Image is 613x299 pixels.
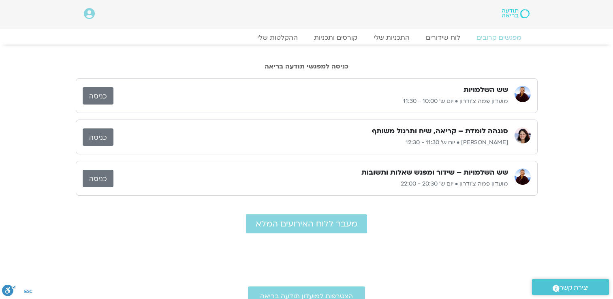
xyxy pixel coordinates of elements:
a: ההקלטות שלי [249,34,306,42]
a: יצירת קשר [532,279,609,295]
a: כניסה [83,128,113,146]
a: קורסים ותכניות [306,34,365,42]
h3: שש השלמויות – שידור ומפגש שאלות ותשובות [361,168,508,177]
p: [PERSON_NAME] • יום ש׳ 11:30 - 12:30 [113,138,508,147]
img: מועדון פמה צ'ודרון [515,86,531,102]
a: לוח שידורים [418,34,468,42]
img: מיכל גורל [515,127,531,143]
nav: Menu [84,34,530,42]
a: מפגשים קרובים [468,34,530,42]
a: מעבר ללוח האירועים המלא [246,214,367,233]
a: התכניות שלי [365,34,418,42]
img: מועדון פמה צ'ודרון [515,169,531,185]
h3: שש השלמויות [463,85,508,95]
a: כניסה [83,170,113,187]
p: מועדון פמה צ'ודרון • יום ש׳ 20:30 - 22:00 [113,179,508,189]
a: כניסה [83,87,113,105]
span: מעבר ללוח האירועים המלא [256,219,357,229]
h2: כניסה למפגשי תודעה בריאה [76,63,538,70]
p: מועדון פמה צ'ודרון • יום ש׳ 10:00 - 11:30 [113,96,508,106]
span: יצירת קשר [560,282,589,293]
h3: סנגהה לומדת – קריאה, שיח ותרגול משותף [372,126,508,136]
